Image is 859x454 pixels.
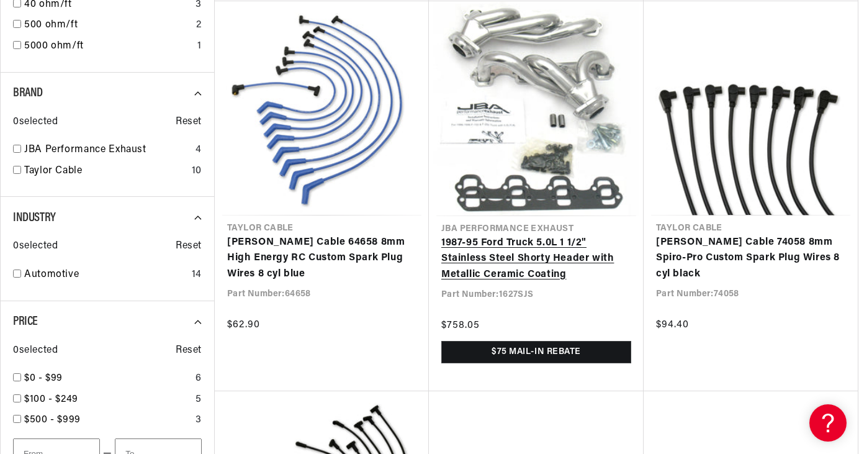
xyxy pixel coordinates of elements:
[192,267,202,283] div: 14
[13,238,58,255] span: 0 selected
[24,17,191,34] a: 500 ohm/ft
[441,235,631,283] a: 1987-95 Ford Truck 5.0L 1 1/2" Stainless Steel Shorty Header with Metallic Ceramic Coating
[24,163,187,179] a: Taylor Cable
[13,316,38,328] span: Price
[656,235,845,283] a: [PERSON_NAME] Cable 74058 8mm Spiro-Pro Custom Spark Plug Wires 8 cyl black
[24,39,192,55] a: 5000 ohm/ft
[24,394,78,404] span: $100 - $249
[176,114,202,130] span: Reset
[192,163,202,179] div: 10
[24,373,63,383] span: $0 - $99
[13,87,43,99] span: Brand
[196,142,202,158] div: 4
[196,392,202,408] div: 5
[176,238,202,255] span: Reset
[196,371,202,387] div: 6
[196,412,202,429] div: 3
[227,235,416,283] a: [PERSON_NAME] Cable 64658 8mm High Energy RC Custom Spark Plug Wires 8 cyl blue
[24,415,81,425] span: $500 - $999
[13,212,56,224] span: Industry
[196,17,202,34] div: 2
[13,343,58,359] span: 0 selected
[24,142,191,158] a: JBA Performance Exhaust
[13,114,58,130] span: 0 selected
[197,39,202,55] div: 1
[24,267,187,283] a: Automotive
[176,343,202,359] span: Reset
